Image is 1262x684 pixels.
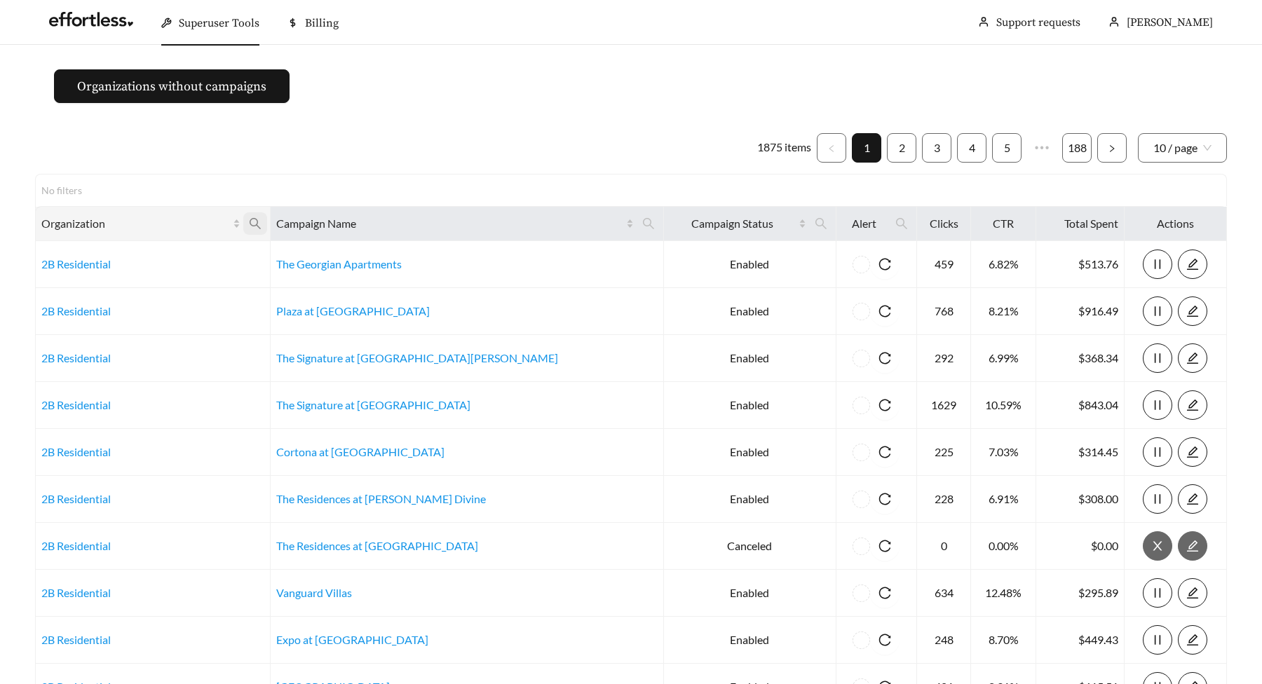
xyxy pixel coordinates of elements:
span: reload [870,540,900,552]
button: edit [1178,531,1207,561]
button: left [817,133,846,163]
a: 4 [958,134,986,162]
a: edit [1178,351,1207,364]
a: 2 [888,134,916,162]
td: Enabled [664,288,836,335]
span: edit [1179,634,1207,646]
button: reload [870,296,900,326]
td: 459 [917,241,972,288]
span: pause [1144,352,1172,364]
span: Superuser Tools [179,16,259,30]
span: reload [870,399,900,411]
a: edit [1178,539,1207,552]
a: The Signature at [GEOGRAPHIC_DATA][PERSON_NAME] [276,351,558,364]
td: $295.89 [1036,570,1125,617]
td: 12.48% [971,570,1036,617]
span: search [243,212,267,235]
a: Plaza at [GEOGRAPHIC_DATA] [276,304,430,317]
th: Total Spent [1036,207,1125,241]
li: Next Page [1097,133,1127,163]
a: 1 [853,134,881,162]
span: pause [1144,258,1172,271]
span: pause [1144,446,1172,458]
th: Actions [1125,207,1227,241]
span: search [895,217,908,230]
span: reload [870,634,900,646]
td: 10.59% [971,382,1036,429]
td: $308.00 [1036,476,1125,523]
span: edit [1179,258,1207,271]
a: The Residences at [GEOGRAPHIC_DATA] [276,539,478,552]
td: $916.49 [1036,288,1125,335]
td: Enabled [664,429,836,476]
span: Campaign Status [670,215,795,232]
button: right [1097,133,1127,163]
span: reload [870,258,900,271]
a: Expo at [GEOGRAPHIC_DATA] [276,633,428,646]
td: 0.00% [971,523,1036,570]
td: 1629 [917,382,972,429]
li: Previous Page [817,133,846,163]
a: 2B Residential [41,304,111,317]
button: pause [1143,625,1172,655]
span: [PERSON_NAME] [1127,15,1213,29]
a: 188 [1063,134,1091,162]
button: reload [870,390,900,420]
a: 2B Residential [41,351,111,364]
td: 292 [917,335,972,382]
li: 4 [957,133,986,163]
button: edit [1178,296,1207,326]
span: edit [1179,587,1207,599]
button: Organizations without campaigns [54,69,290,103]
td: $843.04 [1036,382,1125,429]
td: Enabled [664,570,836,617]
li: 5 [992,133,1022,163]
li: 1 [852,133,881,163]
span: edit [1179,305,1207,317]
a: 2B Residential [41,445,111,458]
a: edit [1178,586,1207,599]
li: 2 [887,133,916,163]
button: pause [1143,437,1172,467]
td: $314.45 [1036,429,1125,476]
div: No filters [41,183,97,198]
a: 2B Residential [41,492,111,505]
td: 0 [917,523,972,570]
span: search [642,217,655,230]
td: $513.76 [1036,241,1125,288]
button: edit [1178,343,1207,373]
span: pause [1144,399,1172,411]
span: edit [1179,446,1207,458]
td: 248 [917,617,972,664]
a: edit [1178,257,1207,271]
button: pause [1143,343,1172,373]
span: pause [1144,634,1172,646]
a: edit [1178,445,1207,458]
td: $449.43 [1036,617,1125,664]
span: search [637,212,660,235]
span: Campaign Name [276,215,623,232]
span: Organization [41,215,230,232]
button: reload [870,531,900,561]
li: 3 [922,133,951,163]
a: 2B Residential [41,633,111,646]
span: search [249,217,262,230]
button: edit [1178,249,1207,279]
button: edit [1178,437,1207,467]
button: pause [1143,390,1172,420]
button: reload [870,249,900,279]
span: right [1108,144,1116,153]
th: CTR [971,207,1036,241]
td: 634 [917,570,972,617]
span: Organizations without campaigns [77,77,266,96]
button: reload [870,578,900,608]
td: 228 [917,476,972,523]
span: left [827,144,836,153]
a: edit [1178,398,1207,411]
td: 768 [917,288,972,335]
span: pause [1144,587,1172,599]
a: Cortona at [GEOGRAPHIC_DATA] [276,445,445,458]
button: pause [1143,296,1172,326]
a: 2B Residential [41,398,111,411]
td: 225 [917,429,972,476]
